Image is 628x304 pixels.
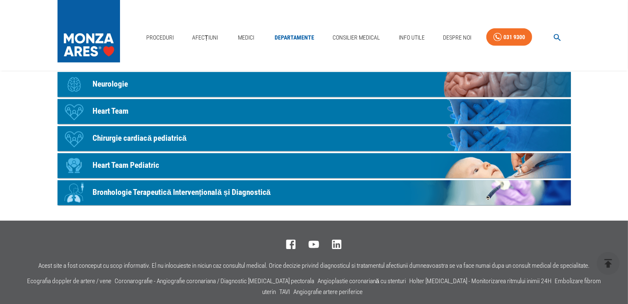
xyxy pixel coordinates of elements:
[318,277,406,285] a: Angioplastie coronariană cu stenturi
[38,262,590,269] p: Acest site a fost conceput cu scop informativ. El nu inlocuieste in niciun caz consultul medical....
[93,159,160,172] p: Heart Team Pediatric
[58,180,571,205] a: IconBronhologie Terapeutică Intervențională și Diagnostică
[262,277,601,296] a: Embolizare fibrom uterin
[143,29,177,46] a: Proceduri
[597,252,620,275] button: delete
[62,180,87,205] div: Icon
[233,29,260,46] a: Medici
[58,99,571,124] a: IconHeart Team
[93,187,271,199] p: Bronhologie Terapeutică Intervențională și Diagnostică
[93,78,128,90] p: Neurologie
[486,28,532,46] a: 031 9300
[58,72,571,97] a: IconNeurologie
[293,288,363,296] a: Angiografie artere periferice
[62,72,87,97] div: Icon
[58,126,571,151] a: IconChirurgie cardiacă pediatrică
[93,105,129,117] p: Heart Team
[395,29,428,46] a: Info Utile
[503,32,525,42] div: 031 9300
[62,153,87,178] div: Icon
[58,153,571,178] a: IconHeart Team Pediatric
[27,277,111,285] a: Ecografia doppler de artere / vene
[62,99,87,124] div: Icon
[440,29,475,46] a: Despre Noi
[189,29,221,46] a: Afecțiuni
[93,132,187,145] p: Chirurgie cardiacă pediatrică
[409,277,551,285] a: Holter [MEDICAL_DATA] - Monitorizarea ritmului inimii 24H
[279,288,290,296] a: TAVI
[329,29,383,46] a: Consilier Medical
[115,277,314,285] a: Coronarografie - Angiografie coronariana / Diagnostic [MEDICAL_DATA] pectorala
[271,29,318,46] a: Departamente
[62,126,87,151] div: Icon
